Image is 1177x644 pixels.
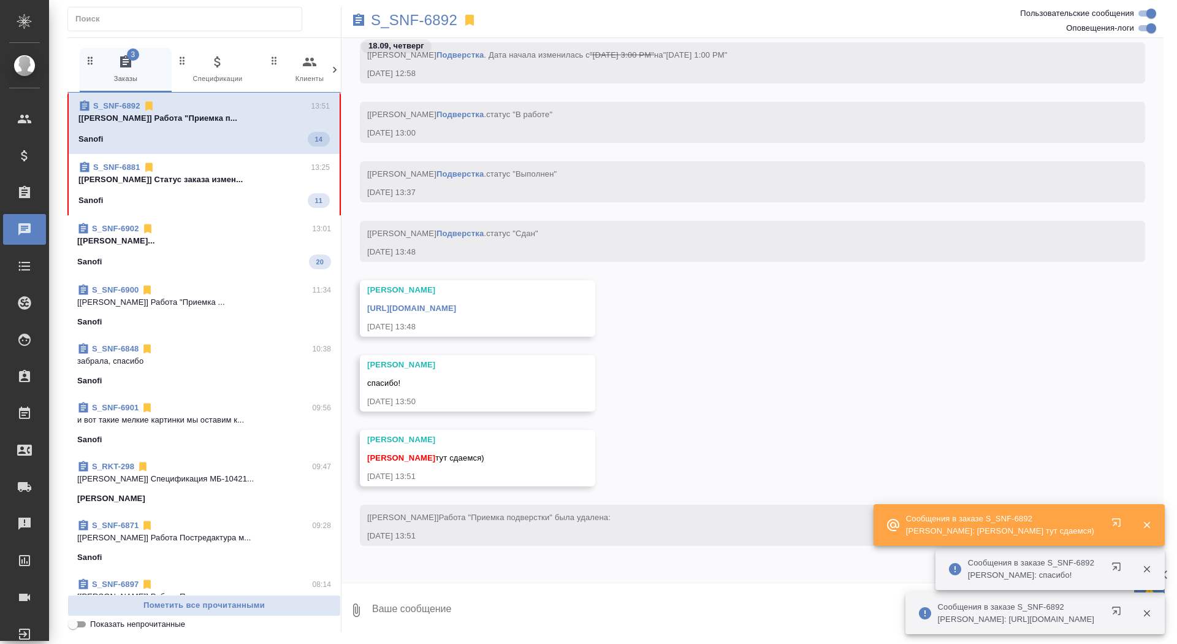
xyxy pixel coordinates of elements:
p: Сообщения в заказе S_SNF-6892 [938,601,1094,613]
p: забрала, спасибо [77,355,331,367]
a: S_SNF-6848 [92,344,139,353]
p: Sanofi [77,256,102,268]
span: 14 [308,133,330,145]
svg: Отписаться [142,223,154,235]
a: S_SNF-6871 [92,521,139,530]
svg: Зажми и перетащи, чтобы поменять порядок вкладок [177,55,188,66]
button: Закрыть [1134,608,1159,619]
div: S_SNF-690011:34[[PERSON_NAME]] Работа "Приемка ...Sanofi [67,277,341,335]
span: 20 [309,256,331,268]
div: [DATE] 13:51 [367,530,1102,542]
span: [[PERSON_NAME] . [367,110,552,119]
a: S_SNF-6901 [92,403,139,412]
a: Подверстка [436,169,484,178]
svg: Отписаться [143,161,155,174]
svg: Отписаться [141,578,153,591]
div: [PERSON_NAME] [367,284,552,296]
div: [PERSON_NAME] [367,434,552,446]
p: 13:51 [311,100,330,112]
a: S_SNF-6900 [92,285,139,294]
button: Открыть в новой вкладке [1104,510,1133,540]
div: [DATE] 13:00 [367,127,1102,139]
a: Подверстка [436,110,484,119]
svg: Отписаться [141,519,153,532]
svg: Отписаться [137,461,149,473]
div: S_SNF-687109:28[[PERSON_NAME]] Работа Постредактура м...Sanofi [67,512,341,571]
p: 13:25 [311,161,330,174]
a: S_SNF-6892 [93,101,140,110]
span: [PERSON_NAME] [367,453,435,462]
p: 11:34 [312,284,331,296]
p: 10:38 [312,343,331,355]
p: Sanofi [78,194,104,207]
svg: Отписаться [141,343,153,355]
div: S_SNF-688113:25[[PERSON_NAME]] Статус заказа измен...Sanofi11 [67,154,341,215]
span: спасибо! [367,378,400,388]
span: Оповещения-логи [1066,22,1134,34]
span: Показать непрочитанные [90,618,185,631]
p: Sanofi [77,551,102,564]
span: 3 [127,48,139,61]
button: Открыть в новой вкладке [1104,554,1133,584]
svg: Зажми и перетащи, чтобы поменять порядок вкладок [85,55,96,66]
p: 18.09, четверг [368,40,424,52]
svg: Зажми и перетащи, чтобы поменять порядок вкладок [269,55,280,66]
span: тут сдаемся) [367,453,484,462]
div: [DATE] 13:48 [367,321,552,333]
div: [DATE] 13:50 [367,396,552,408]
p: 09:47 [312,461,331,473]
div: [DATE] 13:51 [367,470,552,483]
p: 08:14 [312,578,331,591]
p: [[PERSON_NAME]] Работа Подверстка. ст... [77,591,331,603]
p: Сообщения в заказе S_SNF-6892 [968,557,1094,569]
div: [PERSON_NAME] [367,359,552,371]
button: Закрыть [1134,519,1159,531]
p: [[PERSON_NAME]] Спецификация МБ-10421... [77,473,331,485]
span: Клиенты [269,55,351,85]
p: Sanofi [78,133,104,145]
a: S_SNF-6902 [92,224,139,233]
p: [[PERSON_NAME]] Работа "Приемка ... [77,296,331,309]
span: статус "Сдан" [486,229,538,238]
p: 13:01 [312,223,331,235]
svg: Отписаться [141,284,153,296]
p: Сообщения в заказе S_SNF-6892 [906,513,1094,525]
span: Пользовательские сообщения [1020,7,1134,20]
span: [[PERSON_NAME] . [367,169,557,178]
p: [PERSON_NAME] [77,493,145,505]
span: 11 [308,194,330,207]
span: Заказы [85,55,167,85]
div: S_SNF-690213:01[[PERSON_NAME]...Sanofi20 [67,215,341,277]
p: [PERSON_NAME]: спасибо! [968,569,1094,581]
p: [[PERSON_NAME]] Статус заказа измен... [78,174,330,186]
span: статус "В работе" [486,110,552,119]
div: S_RKT-29809:47[[PERSON_NAME]] Спецификация МБ-10421...[PERSON_NAME] [67,453,341,512]
span: статус "Выполнен" [486,169,557,178]
p: и вот такие мелкие картинки мы оставим к... [77,414,331,426]
div: [DATE] 12:58 [367,67,1102,80]
div: [DATE] 13:37 [367,186,1102,199]
button: Открыть в новой вкладке [1104,599,1133,628]
div: S_SNF-690109:56и вот такие мелкие картинки мы оставим к...Sanofi [67,394,341,453]
div: S_SNF-689213:51[[PERSON_NAME]] Работа "Приемка п...Sanofi14 [67,93,341,154]
p: [[PERSON_NAME]] Работа Постредактура м... [77,532,331,544]
p: 09:28 [312,519,331,532]
svg: Отписаться [143,100,155,112]
div: S_SNF-689708:14[[PERSON_NAME]] Работа Подверстка. ст...Sanofi [67,571,341,630]
a: [URL][DOMAIN_NAME] [367,304,456,313]
p: [[PERSON_NAME]... [77,235,331,247]
p: S_SNF-6892 [371,14,457,26]
p: [[PERSON_NAME]] Работа "Приемка п... [78,112,330,125]
p: [PERSON_NAME]: [PERSON_NAME] тут сдаемся) [906,525,1094,537]
p: [PERSON_NAME]: [URL][DOMAIN_NAME] [938,613,1094,626]
span: Работа "Приемка подверстки" была удалена: [439,513,611,522]
button: Пометить все прочитанными [67,595,341,616]
span: [[PERSON_NAME]] [367,513,611,522]
input: Поиск [75,10,302,28]
p: 09:56 [312,402,331,414]
a: S_SNF-6881 [93,163,140,172]
a: S_SNF-6897 [92,580,139,589]
span: Спецификации [177,55,259,85]
button: Закрыть [1134,564,1159,575]
span: Пометить все прочитанными [74,599,334,613]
